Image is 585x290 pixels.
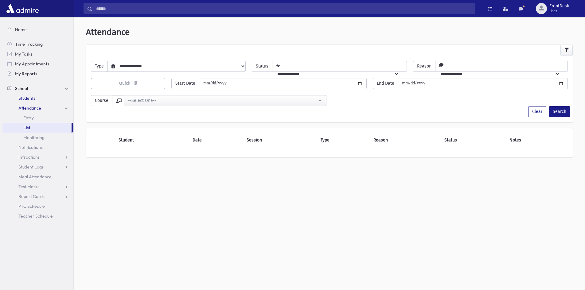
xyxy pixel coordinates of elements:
[549,106,570,117] button: Search
[115,133,189,147] th: Student
[15,61,49,67] span: My Appointments
[370,133,441,147] th: Reason
[549,9,569,14] span: User
[2,83,73,93] a: School
[124,95,326,106] button: --Select One--
[2,93,73,103] a: Students
[2,113,73,123] a: Entry
[86,27,130,37] span: Attendance
[15,86,28,91] span: School
[2,103,73,113] a: Attendance
[91,61,108,72] span: Type
[15,51,32,57] span: My Tasks
[18,154,40,160] span: Infractions
[23,115,34,121] span: Entry
[506,133,568,147] th: Notes
[15,71,37,76] span: My Reports
[528,106,546,117] button: Clear
[2,162,73,172] a: Student Logs
[2,133,73,142] a: Monitoring
[18,213,53,219] span: Teacher Schedule
[92,3,475,14] input: Search
[2,59,73,69] a: My Appointments
[18,145,43,150] span: Notifications
[2,69,73,79] a: My Reports
[2,39,73,49] a: Time Tracking
[243,133,317,147] th: Session
[18,164,44,170] span: Student Logs
[23,125,30,130] span: List
[18,184,39,189] span: Test Marks
[15,27,27,32] span: Home
[18,203,45,209] span: PTC Schedule
[373,78,398,89] span: End Date
[5,2,40,15] img: AdmirePro
[2,152,73,162] a: Infractions
[2,182,73,191] a: Test Marks
[171,78,199,89] span: Start Date
[18,105,41,111] span: Attendance
[91,78,165,89] button: Quick Fill
[18,95,35,101] span: Students
[18,194,45,199] span: Report Cards
[189,133,243,147] th: Date
[23,135,45,140] span: Monitoring
[128,97,317,104] div: --Select One--
[2,201,73,211] a: PTC Schedule
[2,142,73,152] a: Notifications
[2,25,73,34] a: Home
[2,211,73,221] a: Teacher Schedule
[2,172,73,182] a: Meal Attendance
[413,61,435,72] span: Reason
[549,4,569,9] span: FrontDesk
[2,123,72,133] a: List
[119,81,137,86] span: Quick Fill
[18,174,52,180] span: Meal Attendance
[2,191,73,201] a: Report Cards
[441,133,506,147] th: Status
[91,95,112,106] span: Course
[15,41,43,47] span: Time Tracking
[2,49,73,59] a: My Tasks
[317,133,370,147] th: Type
[252,61,272,72] span: Status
